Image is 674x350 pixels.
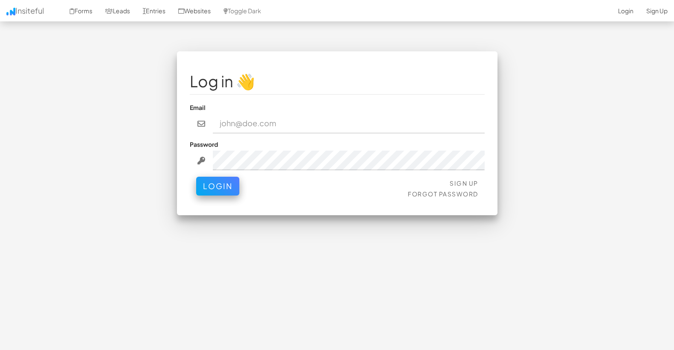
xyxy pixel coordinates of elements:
label: Email [190,103,206,112]
a: Sign Up [450,179,478,187]
button: Login [196,177,239,196]
h1: Log in 👋 [190,73,485,90]
img: icon.png [6,8,15,15]
label: Password [190,140,218,148]
a: Forgot Password [408,190,478,198]
input: john@doe.com [213,114,485,133]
